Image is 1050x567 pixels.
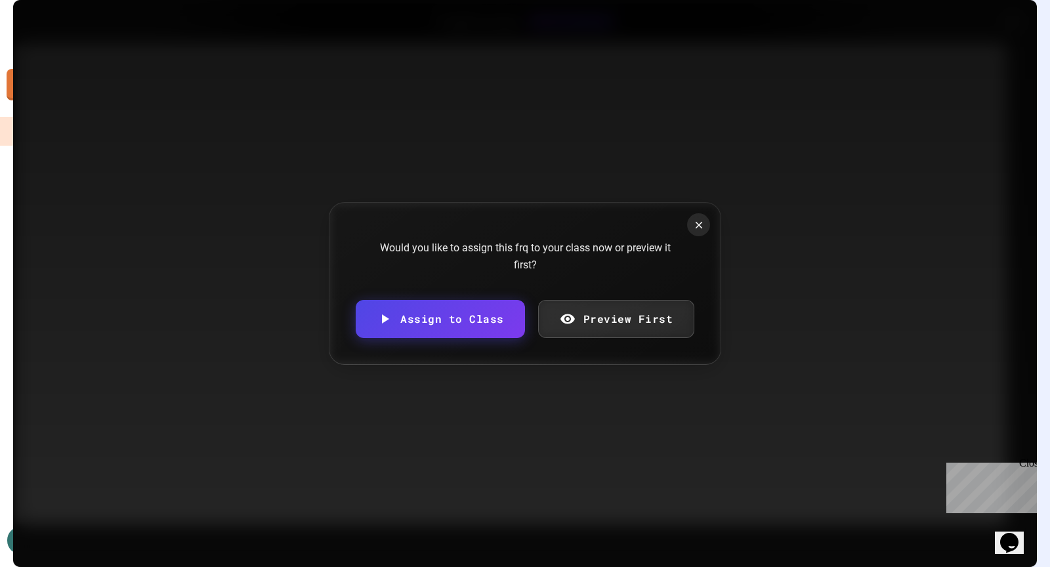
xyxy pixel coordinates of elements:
a: Assign to Class [356,300,525,338]
iframe: chat widget [941,457,1037,513]
iframe: chat widget [995,514,1037,554]
div: Would you like to assign this frq to your class now or preview it first? [367,240,682,273]
div: Chat with us now!Close [5,5,91,83]
a: Preview First [538,300,695,338]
